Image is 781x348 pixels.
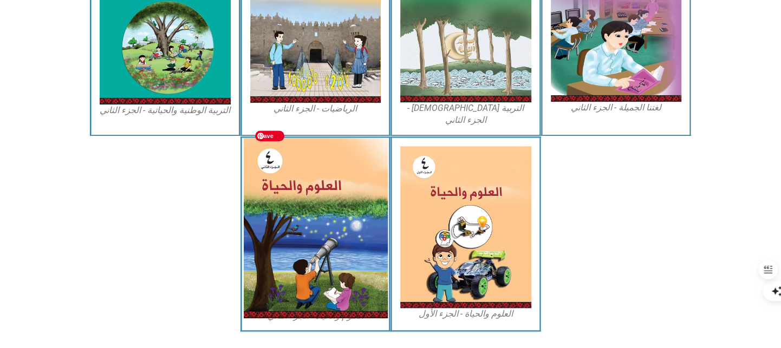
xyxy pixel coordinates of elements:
figcaption: الرياضيات - الجزء الثاني [250,103,381,115]
figcaption: التربية الوطنية والحياتية - الجزء الثاني [100,104,231,116]
figcaption: العلوم والحياة - الجزء الأول [400,308,531,320]
span: Save [255,130,284,141]
figcaption: التربية [DEMOGRAPHIC_DATA] - الجزء الثاني [400,102,531,127]
figcaption: لغتنا الجميلة - الجزء الثاني [551,102,682,114]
